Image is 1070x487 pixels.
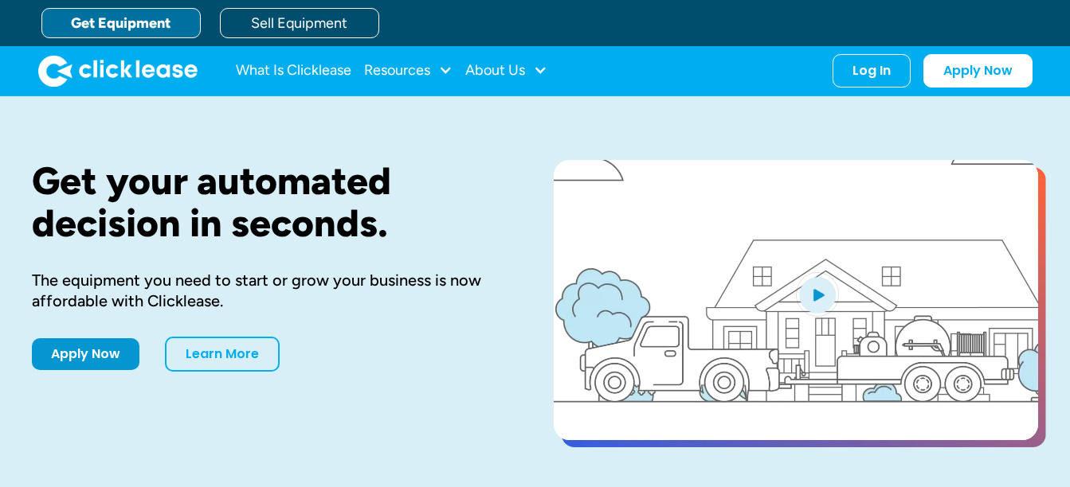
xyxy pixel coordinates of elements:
[796,272,839,317] img: Blue play button logo on a light blue circular background
[38,55,198,87] a: home
[554,160,1038,440] a: open lightbox
[465,55,547,87] div: About Us
[38,55,198,87] img: Clicklease logo
[165,337,280,372] a: Learn More
[923,54,1033,88] a: Apply Now
[32,270,503,311] div: The equipment you need to start or grow your business is now affordable with Clicklease.
[32,160,503,244] h1: Get your automated decision in seconds.
[236,55,351,87] a: What Is Clicklease
[852,63,891,79] div: Log In
[220,8,379,38] a: Sell Equipment
[41,8,201,38] a: Get Equipment
[364,55,453,87] div: Resources
[32,338,139,370] a: Apply Now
